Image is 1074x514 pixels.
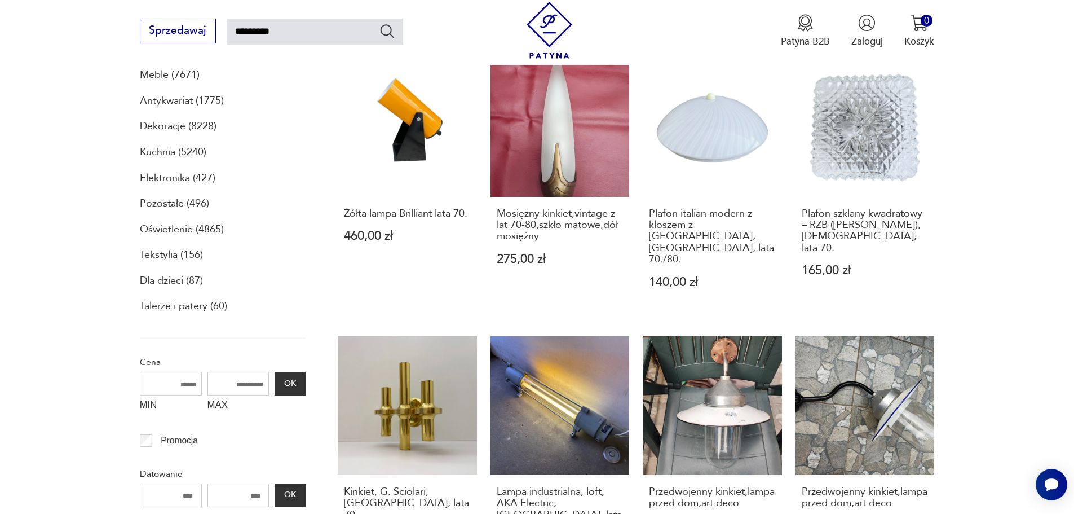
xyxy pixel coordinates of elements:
p: Cena [140,355,306,370]
div: 0 [921,15,932,27]
a: Tekstylia (156) [140,245,203,265]
a: Plafon italian modern z kloszem z plexi, Włochy, lata 70./80.Plafon italian modern z kloszem z [G... [643,58,782,315]
a: Ikona medaluPatyna B2B [781,14,830,48]
a: Elektronika (427) [140,169,215,188]
iframe: Smartsupp widget button [1036,469,1067,500]
p: 460,00 zł [344,230,471,242]
a: Kuchnia (5240) [140,143,206,162]
a: Meble (7671) [140,65,200,85]
a: Żółta lampa Brilliant lata 70.Żółta lampa Brilliant lata 70.460,00 zł [338,58,477,315]
p: Promocja [161,433,198,448]
a: Antykwariat (1775) [140,91,224,111]
h3: Przedwojenny kinkiet,lampa przed dom,art deco [649,486,776,509]
img: Ikona koszyka [911,14,928,32]
h3: Plafon szklany kwadratowy – RZB ([PERSON_NAME]), [DEMOGRAPHIC_DATA], lata 70. [802,208,929,254]
button: OK [275,484,305,507]
p: Datowanie [140,467,306,481]
button: Patyna B2B [781,14,830,48]
p: 140,00 zł [649,276,776,288]
a: Dla dzieci (87) [140,271,203,291]
button: 0Koszyk [904,14,934,48]
h3: Żółta lampa Brilliant lata 70. [344,208,471,219]
a: Plafon szklany kwadratowy – RZB (Rudolf Zimmermann Bamberg), Niemcy, lata 70.Plafon szklany kwadr... [795,58,935,315]
a: Dekoracje (8228) [140,117,216,136]
button: Szukaj [379,23,395,39]
a: Sprzedawaj [140,27,216,36]
a: Pozostałe (496) [140,194,209,213]
button: Sprzedawaj [140,19,216,43]
p: 165,00 zł [802,265,929,276]
label: MAX [207,396,269,417]
img: Ikonka użytkownika [858,14,876,32]
p: Patyna B2B [781,35,830,48]
a: Talerze i patery (60) [140,297,227,316]
a: Oświetlenie (4865) [140,220,224,239]
button: Zaloguj [851,14,883,48]
p: Koszyk [904,35,934,48]
p: 275,00 zł [497,253,624,265]
h3: Mosiężny kinkiet,vintage z lat 70-80,szkło matowe,dół mosiężny [497,208,624,243]
p: Zaloguj [851,35,883,48]
button: OK [275,372,305,396]
a: Mosiężny kinkiet,vintage z lat 70-80,szkło matowe,dół mosiężnyMosiężny kinkiet,vintage z lat 70-8... [490,58,630,315]
img: Ikona medalu [797,14,814,32]
h3: Przedwojenny kinkiet,lampa przed dom,art deco [802,486,929,509]
img: Patyna - sklep z meblami i dekoracjami vintage [521,2,578,59]
label: MIN [140,396,202,417]
h3: Plafon italian modern z kloszem z [GEOGRAPHIC_DATA], [GEOGRAPHIC_DATA], lata 70./80. [649,208,776,266]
